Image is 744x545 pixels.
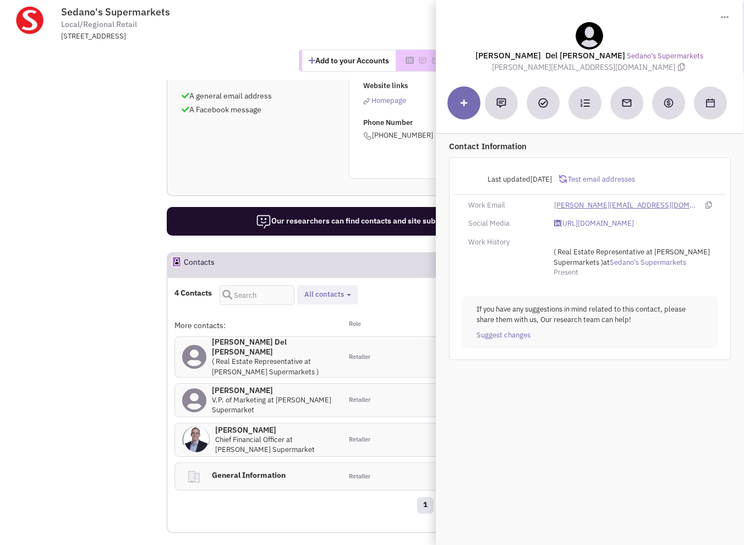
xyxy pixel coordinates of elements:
[61,6,170,18] span: Sedano's Supermarkets
[215,425,335,435] h4: [PERSON_NAME]
[363,118,501,128] p: Phone Number
[621,97,632,108] img: Send an email
[256,216,513,226] span: Our researchers can find contacts and site submission requirements
[208,463,323,487] h4: General Information
[449,140,731,152] p: Contact Information
[61,31,348,42] div: [STREET_ADDRESS]
[363,81,501,91] p: Website links
[174,288,212,298] h4: 4 Contacts
[461,169,559,190] div: Last updated
[215,435,315,455] span: Chief Financial Officer at [PERSON_NAME] Supermarket
[174,320,342,331] div: More contacts:
[477,304,703,325] p: If you have any suggestions in mind related to this contact, please share them with us, Our resea...
[477,330,530,341] a: Suggest changes
[363,130,442,140] span: [PHONE_NUMBER]
[256,214,271,230] img: icon-researcher-20.png
[492,62,687,72] span: [PERSON_NAME][EMAIL_ADDRESS][DOMAIN_NAME]
[349,353,370,362] span: Retailer
[554,247,710,267] span: at
[627,51,703,62] a: Sedano's Supermarkets
[212,337,335,357] h4: [PERSON_NAME] Del [PERSON_NAME]
[304,290,344,299] span: All contacts
[554,247,710,267] span: ( Real Estate Representative at [PERSON_NAME] Supermarkets )
[212,357,319,377] span: ( Real Estate Representative at [PERSON_NAME] Supermarkets )
[530,175,552,184] span: [DATE]
[567,175,635,184] span: Test email addresses
[580,98,590,108] img: Subscribe to a cadence
[576,22,603,50] img: teammate.png
[184,253,215,277] h2: Contacts
[302,50,396,71] button: Add to your Accounts
[554,268,578,277] span: Present
[187,470,201,484] img: clarity_building-linegeneral.png
[425,320,508,331] div: Territories
[182,426,210,454] img: -OHquE0yOUa2rH9CYKiHPA.png
[475,50,625,61] lable: [PERSON_NAME] Del [PERSON_NAME]
[220,285,294,305] input: Search
[61,19,137,30] span: Local/Regional Retail
[610,258,686,268] a: Sedano's Supermarkets
[417,497,434,514] a: 1
[182,90,335,101] p: A general email address
[212,395,331,415] span: V.P. of Marketing at [PERSON_NAME] Supermarket
[363,96,406,105] a: Homepage
[538,98,548,108] img: Add a Task
[349,435,370,444] span: Retailer
[431,56,440,65] img: Please add to your accounts
[342,320,425,331] div: Role
[418,56,427,65] img: Please add to your accounts
[349,396,370,405] span: Retailer
[371,96,406,105] span: Homepage
[182,104,335,115] p: A Facebook message
[663,97,674,108] img: Create a deal
[212,385,335,395] h4: [PERSON_NAME]
[363,98,370,105] img: reachlinkicon.png
[706,99,715,107] img: Schedule a Meeting
[363,132,372,140] img: icon-phone.png
[554,219,634,229] a: [URL][DOMAIN_NAME]
[349,472,370,481] span: Retailer
[461,237,547,248] div: Work History
[461,219,547,229] div: Social Media
[301,289,354,301] button: All contacts
[554,200,699,211] a: [PERSON_NAME][EMAIL_ADDRESS][DOMAIN_NAME]
[496,98,506,108] img: Add a note
[461,200,547,211] div: Work Email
